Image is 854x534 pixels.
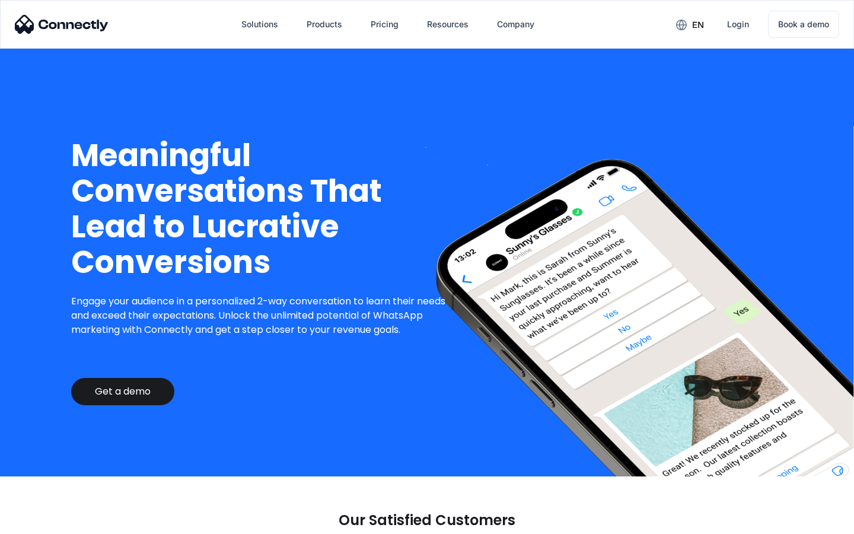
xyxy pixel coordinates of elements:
h1: Meaningful Conversations That Lead to Lucrative Conversions [71,138,455,280]
aside: Language selected: English [12,513,71,530]
div: Get a demo [95,386,151,398]
div: Solutions [241,16,278,33]
div: Pricing [371,16,399,33]
div: Products [307,16,342,33]
a: Login [718,10,759,39]
a: Book a demo [768,11,839,38]
ul: Language list [24,513,71,530]
img: Connectly Logo [15,15,109,34]
p: Our Satisfied Customers [339,512,515,529]
div: Resources [427,16,469,33]
a: Get a demo [71,378,174,405]
div: Company [497,16,534,33]
p: Engage your audience in a personalized 2-way conversation to learn their needs and exceed their e... [71,294,455,337]
div: Login [727,16,749,33]
div: en [692,17,704,33]
a: Pricing [361,10,408,39]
